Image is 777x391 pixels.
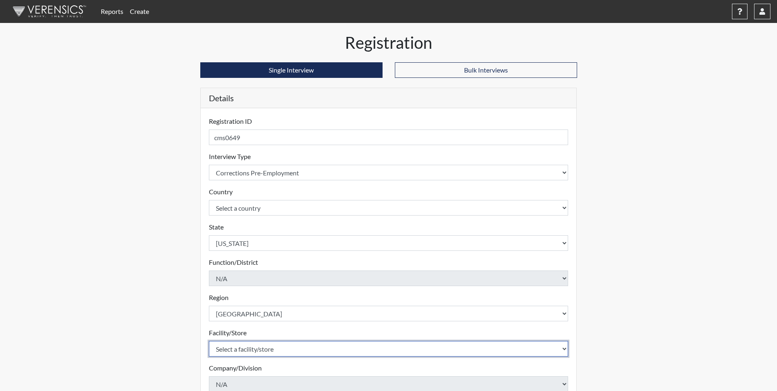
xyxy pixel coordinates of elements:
h5: Details [201,88,577,108]
label: Facility/Store [209,328,247,338]
label: Company/Division [209,363,262,373]
label: Country [209,187,233,197]
label: Function/District [209,257,258,267]
h1: Registration [200,33,577,52]
label: Interview Type [209,152,251,161]
label: Registration ID [209,116,252,126]
label: State [209,222,224,232]
button: Bulk Interviews [395,62,577,78]
a: Reports [97,3,127,20]
button: Single Interview [200,62,383,78]
label: Region [209,293,229,302]
a: Create [127,3,152,20]
input: Insert a Registration ID, which needs to be a unique alphanumeric value for each interviewee [209,130,569,145]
